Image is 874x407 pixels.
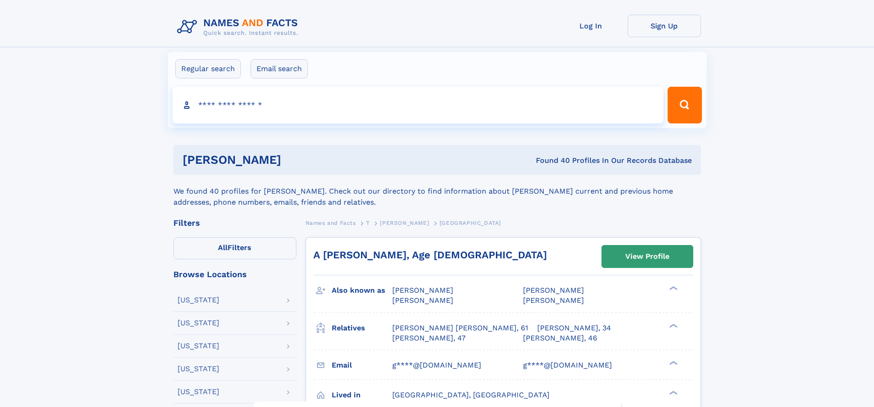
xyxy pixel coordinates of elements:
[392,390,550,399] span: [GEOGRAPHIC_DATA], [GEOGRAPHIC_DATA]
[173,87,664,123] input: search input
[178,319,219,327] div: [US_STATE]
[380,217,429,229] a: [PERSON_NAME]
[183,154,409,166] h1: [PERSON_NAME]
[178,365,219,373] div: [US_STATE]
[523,333,597,343] a: [PERSON_NAME], 46
[667,285,678,291] div: ❯
[178,342,219,350] div: [US_STATE]
[332,320,392,336] h3: Relatives
[380,220,429,226] span: [PERSON_NAME]
[440,220,501,226] span: [GEOGRAPHIC_DATA]
[667,360,678,366] div: ❯
[313,249,547,261] a: A [PERSON_NAME], Age [DEMOGRAPHIC_DATA]
[667,323,678,329] div: ❯
[173,219,296,227] div: Filters
[173,175,701,208] div: We found 40 profiles for [PERSON_NAME]. Check out our directory to find information about [PERSON...
[668,87,701,123] button: Search Button
[178,296,219,304] div: [US_STATE]
[537,323,611,333] a: [PERSON_NAME], 34
[175,59,241,78] label: Regular search
[251,59,308,78] label: Email search
[178,388,219,396] div: [US_STATE]
[173,270,296,279] div: Browse Locations
[392,333,466,343] a: [PERSON_NAME], 47
[602,245,693,268] a: View Profile
[523,296,584,305] span: [PERSON_NAME]
[306,217,356,229] a: Names and Facts
[366,220,370,226] span: T
[392,296,453,305] span: [PERSON_NAME]
[667,390,678,396] div: ❯
[332,283,392,298] h3: Also known as
[625,246,669,267] div: View Profile
[332,387,392,403] h3: Lived in
[173,237,296,259] label: Filters
[392,286,453,295] span: [PERSON_NAME]
[332,357,392,373] h3: Email
[628,15,701,37] a: Sign Up
[218,243,228,252] span: All
[523,286,584,295] span: [PERSON_NAME]
[392,323,528,333] a: [PERSON_NAME] [PERSON_NAME], 61
[554,15,628,37] a: Log In
[173,15,306,39] img: Logo Names and Facts
[366,217,370,229] a: T
[408,156,692,166] div: Found 40 Profiles In Our Records Database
